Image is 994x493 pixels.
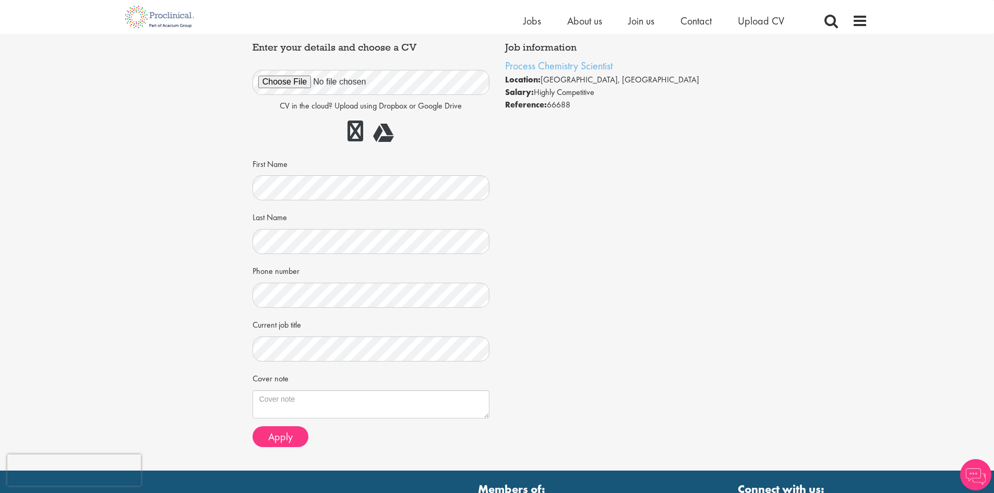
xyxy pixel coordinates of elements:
[505,74,541,85] strong: Location:
[567,14,602,28] a: About us
[505,42,742,53] h4: Job information
[253,316,301,331] label: Current job title
[628,14,654,28] a: Join us
[505,87,534,98] strong: Salary:
[505,86,742,99] li: Highly Competitive
[253,426,308,447] button: Apply
[253,262,300,278] label: Phone number
[505,99,547,110] strong: Reference:
[253,208,287,224] label: Last Name
[680,14,712,28] a: Contact
[7,454,141,486] iframe: reCAPTCHA
[960,459,991,490] img: Chatbot
[253,155,288,171] label: First Name
[738,14,784,28] a: Upload CV
[505,99,742,111] li: 66688
[253,369,289,385] label: Cover note
[253,100,489,112] p: CV in the cloud? Upload using Dropbox or Google Drive
[253,42,489,53] h4: Enter your details and choose a CV
[505,74,742,86] li: [GEOGRAPHIC_DATA], [GEOGRAPHIC_DATA]
[523,14,541,28] a: Jobs
[505,59,613,73] a: Process Chemistry Scientist
[268,430,293,443] span: Apply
